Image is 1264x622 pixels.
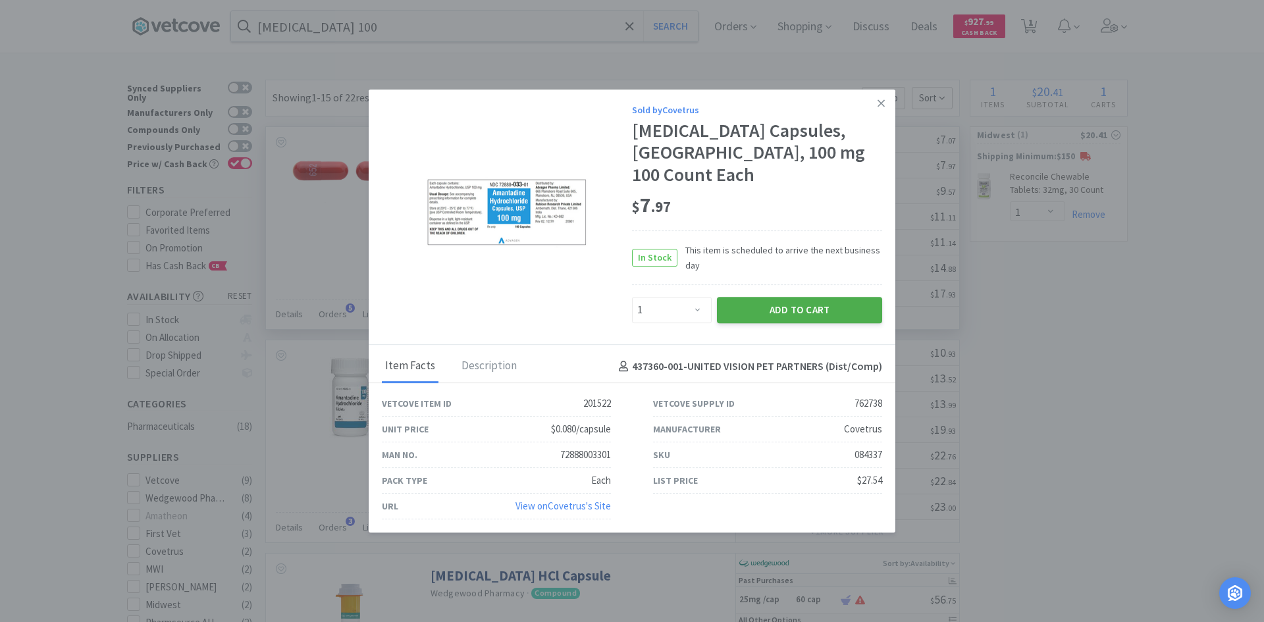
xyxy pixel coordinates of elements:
h4: 437360-001 - UNITED VISION PET PARTNERS (Dist/Comp) [614,358,882,375]
div: Each [591,473,611,488]
div: List Price [653,473,698,488]
div: Sold by Covetrus [632,103,882,117]
span: In Stock [633,249,677,266]
div: SKU [653,448,670,462]
div: Item Facts [382,350,438,383]
div: $27.54 [857,473,882,488]
div: Description [458,350,520,383]
span: 7 [632,192,671,218]
div: Man No. [382,448,417,462]
div: Open Intercom Messenger [1219,577,1251,609]
img: 52f0452c5f2b4f5fbc126f80a5ec29ca_762738.png [425,177,589,248]
a: View onCovetrus's Site [515,500,611,512]
span: This item is scheduled to arrive the next business day [677,243,882,272]
div: Vetcove Item ID [382,396,452,411]
div: [MEDICAL_DATA] Capsules, [GEOGRAPHIC_DATA], 100 mg 100 Count Each [632,120,882,186]
span: . 97 [651,197,671,216]
span: $ [632,197,640,216]
div: 72888003301 [560,447,611,463]
div: Manufacturer [653,422,721,436]
div: 762738 [855,396,882,411]
div: Pack Type [382,473,427,488]
div: Unit Price [382,422,429,436]
div: 084337 [855,447,882,463]
div: 201522 [583,396,611,411]
button: Add to Cart [717,297,882,323]
div: Covetrus [844,421,882,437]
div: $0.080/capsule [551,421,611,437]
div: Vetcove Supply ID [653,396,735,411]
div: URL [382,499,398,513]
